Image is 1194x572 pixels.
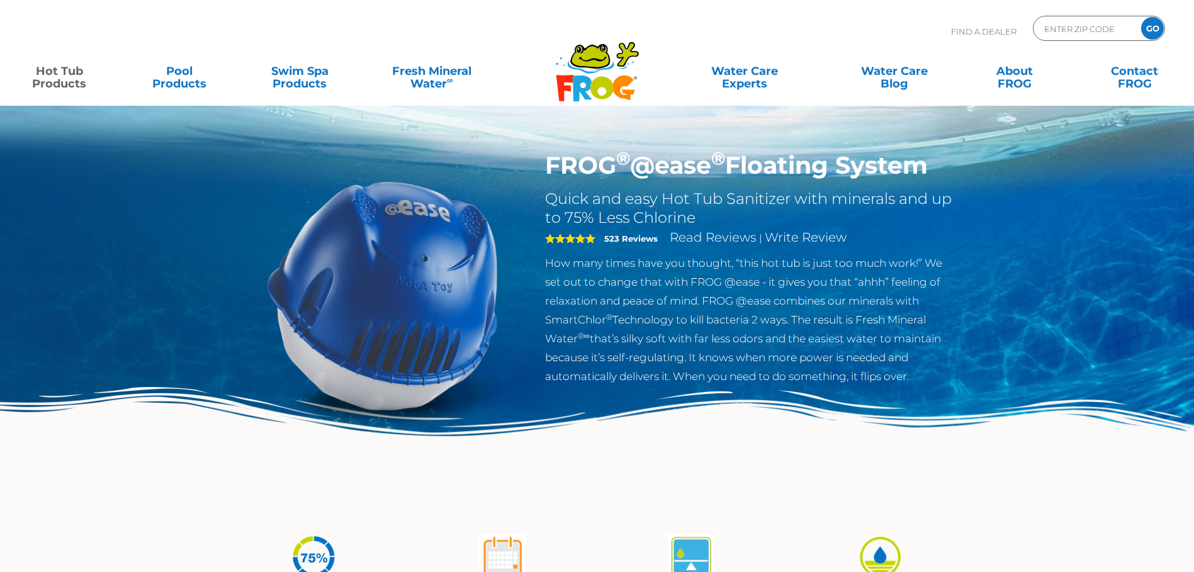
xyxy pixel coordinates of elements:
[1088,59,1181,84] a: ContactFROG
[13,59,106,84] a: Hot TubProducts
[545,254,956,386] p: How many times have you thought, “this hot tub is just too much work!” We set out to change that ...
[670,230,757,245] a: Read Reviews
[711,147,725,169] sup: ®
[847,59,941,84] a: Water CareBlog
[545,151,956,180] h1: FROG @ease Floating System
[669,59,821,84] a: Water CareExperts
[545,233,595,244] span: 5
[373,59,490,84] a: Fresh MineralWater∞
[765,230,847,245] a: Write Review
[545,189,956,227] h2: Quick and easy Hot Tub Sanitizer with minerals and up to 75% Less Chlorine
[604,233,658,244] strong: 523 Reviews
[549,25,646,102] img: Frog Products Logo
[967,59,1061,84] a: AboutFROG
[239,151,527,439] img: hot-tub-product-atease-system.png
[616,147,630,169] sup: ®
[253,59,347,84] a: Swim SpaProducts
[578,331,590,340] sup: ®∞
[447,75,453,85] sup: ∞
[1141,17,1164,40] input: GO
[759,232,762,244] span: |
[951,16,1017,47] p: Find A Dealer
[606,312,612,322] sup: ®
[133,59,227,84] a: PoolProducts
